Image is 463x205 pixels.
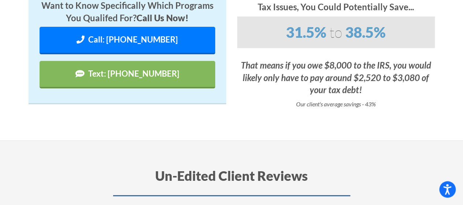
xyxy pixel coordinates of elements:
[137,12,188,23] strong: Call Us Now!
[34,166,429,196] h3: Un-Edited Client Reviews
[40,61,215,88] a: Text: [PHONE_NUMBER]
[237,59,435,96] h4: That means if you owe $8,000 to the IRS, you would likely only have to pay around $2,520 to $3,08...
[286,23,326,41] span: 31.5%
[40,27,215,54] a: Call: [PHONE_NUMBER]
[296,100,376,107] i: Our client's average savings - 43%
[345,23,386,41] span: 38.5%
[329,23,342,41] span: to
